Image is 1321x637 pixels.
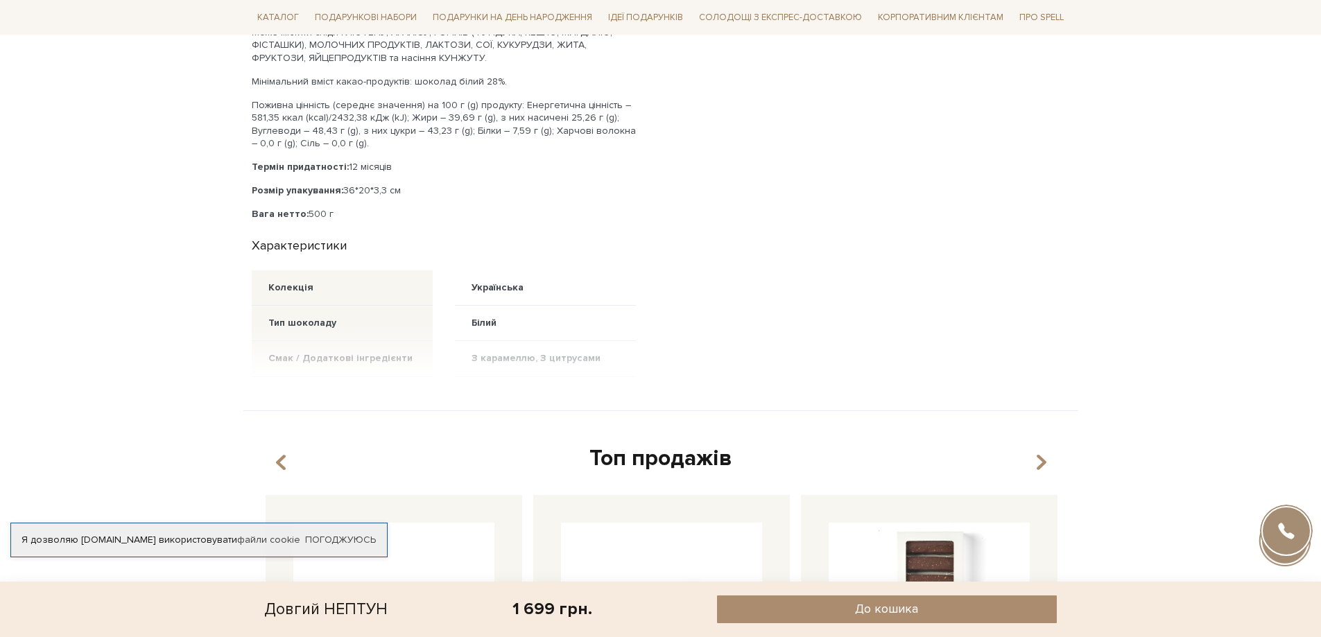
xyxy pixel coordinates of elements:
p: 12 місяців [252,161,636,173]
a: файли cookie [237,534,300,546]
p: 36*20*3,3 см [252,184,636,197]
span: До кошика [855,601,918,617]
a: Солодощі з експрес-доставкою [693,6,867,29]
b: Вага нетто: [252,208,309,220]
div: Українська [472,281,524,294]
span: Подарунки на День народження [427,7,598,28]
span: Каталог [252,7,304,28]
span: Подарункові набори [309,7,422,28]
span: Ідеї подарунків [603,7,689,28]
a: Погоджуюсь [305,534,376,546]
span: Про Spell [1014,7,1069,28]
div: 1 699 грн. [512,598,592,620]
p: 500 г [252,208,636,220]
b: Термін придатності: [252,161,349,173]
p: Мінімальний вміст какао-продуктів: шоколад білий 28%. [252,76,636,88]
a: Корпоративним клієнтам [872,6,1009,29]
p: Може містити сліди ГЛЮТЕНУ, АРАХІСУ, ГОРІХІВ (ФУНДУКА, КЕШ’Ю, МИГДАЛЮ, ФІСТАШКИ), МОЛОЧНИХ ПРОДУК... [252,26,636,64]
div: Тип шоколаду [268,317,336,329]
div: Топ продажів [260,444,1062,473]
div: Колекція [268,281,313,294]
p: Поживна цінність (середнє значення) на 100 г (g) продукту: Енергетична цінність –581,35 ккал (kca... [252,99,636,150]
div: Довгий НЕПТУН [264,595,388,623]
div: Я дозволяю [DOMAIN_NAME] використовувати [11,534,387,546]
div: Характеристики [243,232,644,254]
div: Білий [472,317,497,329]
b: Розмір упакування: [252,184,343,196]
button: До кошика [717,595,1057,623]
